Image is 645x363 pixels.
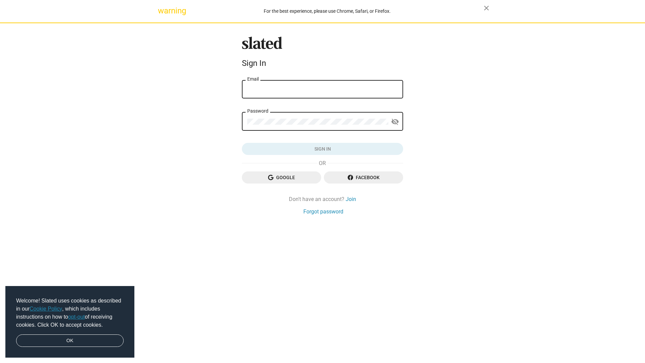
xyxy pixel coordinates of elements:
mat-icon: close [482,4,490,12]
span: Google [247,171,316,184]
mat-icon: warning [158,7,166,15]
a: dismiss cookie message [16,334,124,347]
mat-icon: visibility_off [391,117,399,127]
span: Facebook [329,171,398,184]
div: Don't have an account? [242,196,403,203]
a: opt-out [68,314,85,320]
div: cookieconsent [5,286,134,358]
button: Facebook [324,171,403,184]
a: Join [346,196,356,203]
button: Show password [388,115,402,129]
a: Cookie Policy [30,306,62,312]
div: Sign In [242,58,403,68]
sl-branding: Sign In [242,37,403,71]
button: Google [242,171,321,184]
span: Welcome! Slated uses cookies as described in our , which includes instructions on how to of recei... [16,297,124,329]
div: For the best experience, please use Chrome, Safari, or Firefox. [171,7,484,16]
a: Forgot password [303,208,343,215]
